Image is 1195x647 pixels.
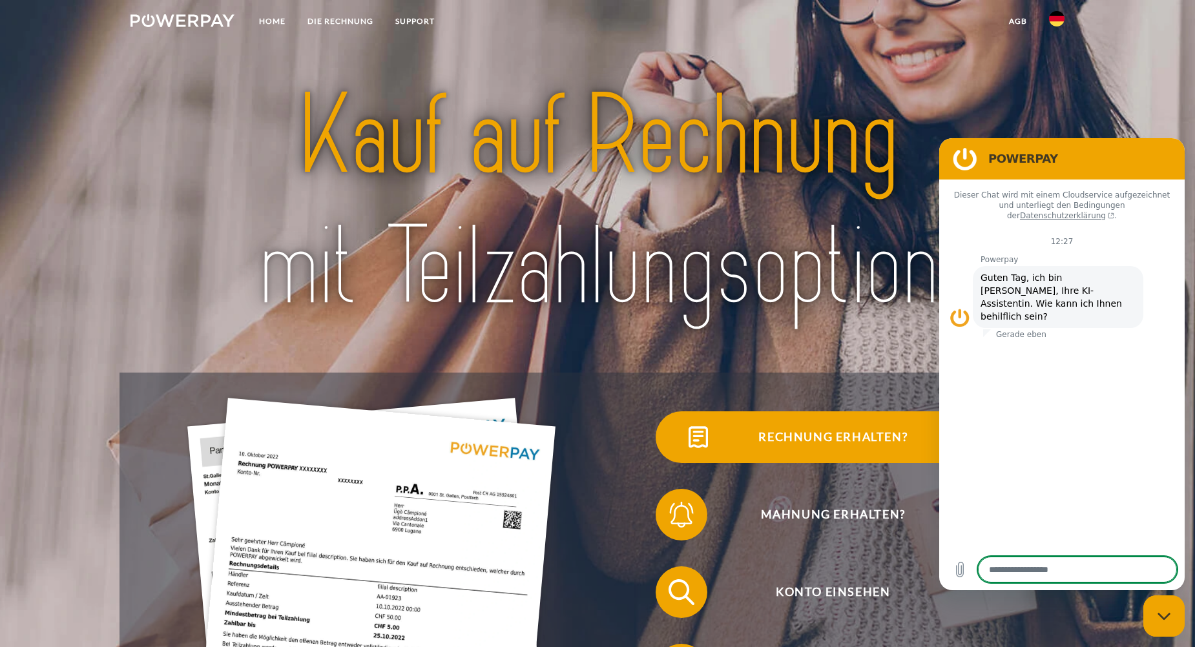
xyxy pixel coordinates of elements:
img: de [1049,11,1065,26]
img: qb_bill.svg [682,421,714,453]
img: qb_bell.svg [665,498,698,531]
span: Rechnung erhalten? [675,411,992,463]
button: Rechnung erhalten? [656,411,992,463]
img: logo-powerpay-white.svg [130,14,234,27]
iframe: Schaltfläche zum Öffnen des Messaging-Fensters; Konversation läuft [1143,595,1185,637]
button: Mahnung erhalten? [656,489,992,540]
span: Konto einsehen [675,566,992,618]
a: DIE RECHNUNG [296,10,384,33]
span: Mahnung erhalten? [675,489,992,540]
button: Konto einsehen [656,566,992,618]
iframe: Messaging-Fenster [939,138,1185,590]
a: Home [248,10,296,33]
img: title-powerpay_de.svg [176,65,1018,339]
a: agb [998,10,1038,33]
img: qb_search.svg [665,576,698,608]
a: SUPPORT [384,10,446,33]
